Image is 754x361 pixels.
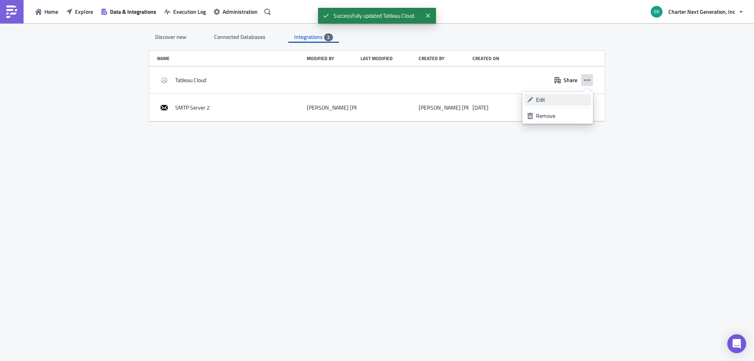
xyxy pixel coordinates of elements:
[327,34,330,40] span: 2
[419,104,504,111] div: [PERSON_NAME] [PERSON_NAME]
[646,3,748,20] button: Charter Next Generation, Inc
[31,5,62,18] button: Home
[727,334,746,353] div: Open Intercom Messenger
[294,33,324,41] span: Integrations
[307,104,392,111] div: [PERSON_NAME] [PERSON_NAME]
[97,5,160,18] button: Data & Integrations
[551,74,581,86] button: Share
[44,7,58,16] span: Home
[361,55,415,61] div: Last modified
[668,7,735,16] span: Charter Next Generation, Inc
[329,8,422,24] span: Successfully updated Tableau Cloud.
[160,5,210,18] button: Execution Log
[422,10,434,22] button: Close
[173,7,206,16] span: Execution Log
[650,5,663,18] img: Avatar
[472,104,489,111] time: 2024-11-06T14:33:56Z
[149,31,192,43] div: Discover new
[536,96,588,104] div: Edit
[307,55,357,61] div: Modified by
[62,5,97,18] button: Explore
[5,5,18,18] img: PushMetrics
[75,7,93,16] span: Explore
[110,7,156,16] span: Data & Integrations
[536,112,588,120] div: Remove
[175,104,210,111] span: SMTP Server 2
[175,77,206,84] span: Tableau Cloud
[472,55,527,61] div: Created on
[223,7,258,16] span: Administration
[564,76,577,84] span: Share
[214,33,267,41] span: Connected Databases
[210,5,262,18] button: Administration
[419,55,469,61] div: Created by
[157,55,303,61] div: Name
